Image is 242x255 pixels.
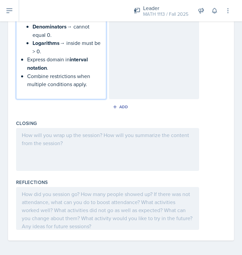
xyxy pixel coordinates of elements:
button: Add [110,102,132,112]
strong: Denominators [33,23,67,30]
label: Reflections [16,179,48,186]
div: Leader [143,4,188,12]
label: Closing [16,120,37,127]
p: Combine restrictions when multiple conditions apply. [27,72,101,88]
div: Add [114,104,128,110]
p: → inside must be > 0. [33,39,101,55]
p: Express domain in . [27,55,101,72]
p: → cannot equal 0. [33,22,101,39]
strong: Logarithms [33,39,60,47]
div: MATH 1113 / Fall 2025 [143,11,188,18]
